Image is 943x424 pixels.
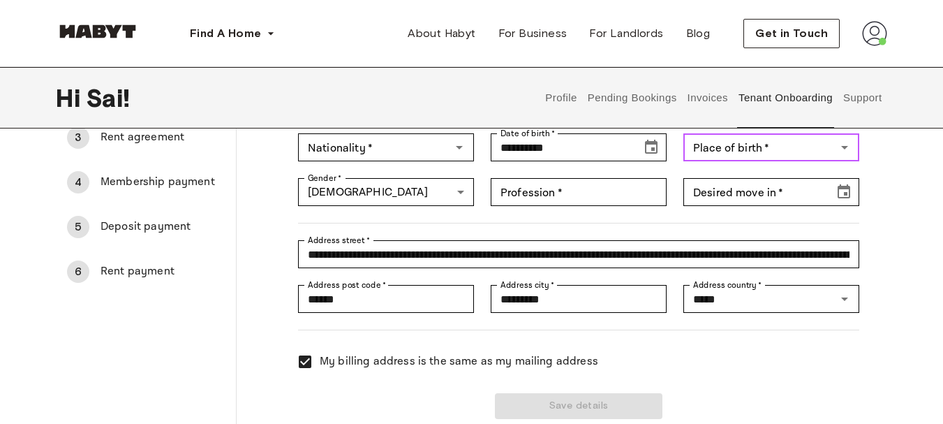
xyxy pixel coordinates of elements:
[308,172,341,184] label: Gender
[675,20,722,47] a: Blog
[298,178,474,206] div: [DEMOGRAPHIC_DATA]
[693,279,762,291] label: Address country
[830,178,858,206] button: Choose date
[190,25,261,42] span: Find A Home
[685,67,729,129] button: Invoices
[86,83,130,112] span: Sai !
[637,133,665,161] button: Choose date, selected date is Oct 19, 2001
[101,174,225,191] span: Membership payment
[743,19,840,48] button: Get in Touch
[101,129,225,146] span: Rent agreement
[450,138,469,157] button: Open
[308,234,371,247] label: Address street
[56,121,236,154] div: 3Rent agreement
[500,279,554,291] label: Address city
[179,20,286,47] button: Find A Home
[540,67,887,129] div: user profile tabs
[56,255,236,288] div: 6Rent payment
[544,67,579,129] button: Profile
[56,83,86,112] span: Hi
[408,25,475,42] span: About Habyt
[396,20,487,47] a: About Habyt
[498,25,567,42] span: For Business
[67,216,89,238] div: 5
[835,289,854,309] button: Open
[67,261,89,283] div: 6
[589,25,663,42] span: For Landlords
[491,178,667,206] div: Profession
[67,171,89,193] div: 4
[56,210,236,244] div: 5Deposit payment
[56,166,236,199] div: 4Membership payment
[101,219,225,235] span: Deposit payment
[686,25,711,42] span: Blog
[500,127,555,140] label: Date of birth
[586,67,678,129] button: Pending Bookings
[298,285,474,313] div: Address post code
[487,20,579,47] a: For Business
[308,279,386,291] label: Address post code
[320,353,598,370] span: My billing address is the same as my mailing address
[101,263,225,280] span: Rent payment
[67,126,89,149] div: 3
[578,20,674,47] a: For Landlords
[737,67,835,129] button: Tenant Onboarding
[841,67,884,129] button: Support
[755,25,828,42] span: Get in Touch
[862,21,887,46] img: avatar
[56,24,140,38] img: Habyt
[835,138,854,157] button: Open
[298,240,859,268] div: Address street
[491,285,667,313] div: Address city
